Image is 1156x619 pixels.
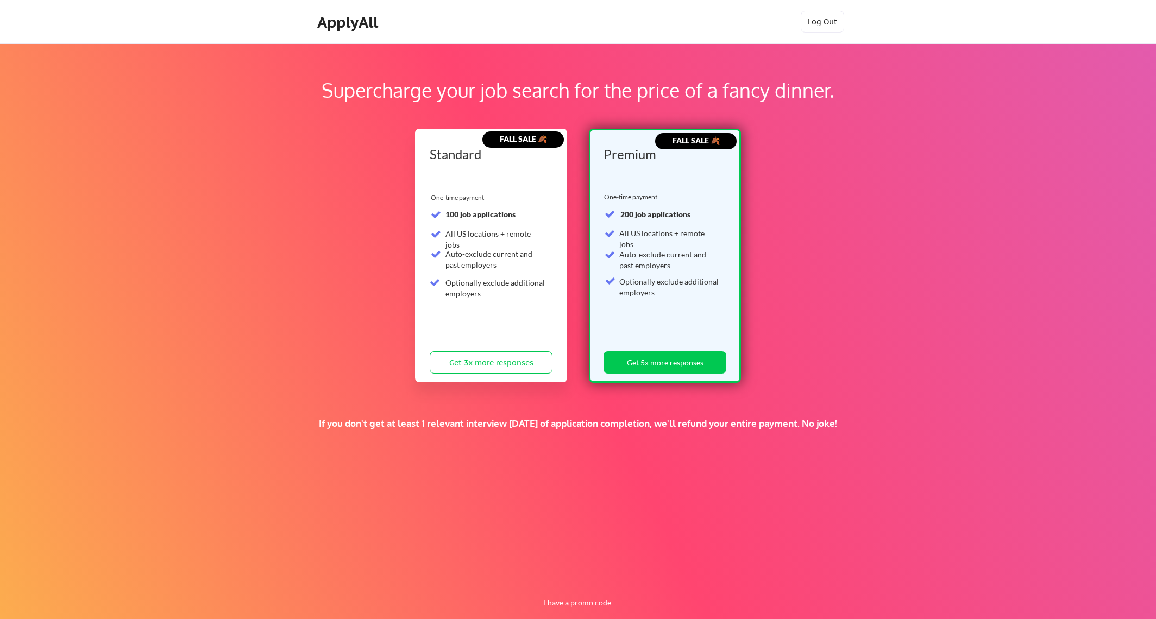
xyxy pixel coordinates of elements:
div: One-time payment [604,193,661,201]
div: Premium [604,148,722,161]
div: ApplyAll [317,13,381,31]
div: Auto-exclude current and past employers [619,249,720,270]
div: Standard [430,148,549,161]
div: Optionally exclude additional employers [619,276,720,298]
button: Get 5x more responses [604,351,726,374]
strong: 200 job applications [620,210,690,219]
div: All US locations + remote jobs [445,229,546,250]
button: Get 3x more responses [430,351,552,374]
div: One-time payment [431,193,487,202]
div: If you don't get at least 1 relevant interview [DATE] of application completion, we'll refund you... [189,418,967,429]
strong: 100 job applications [445,210,516,219]
div: All US locations + remote jobs [619,228,720,249]
button: Log Out [801,11,844,33]
div: Auto-exclude current and past employers [445,249,546,270]
button: I have a promo code [537,596,617,609]
strong: FALL SALE 🍂 [673,136,720,145]
div: Optionally exclude additional employers [445,277,546,299]
div: Supercharge your job search for the price of a fancy dinner. [70,75,1086,105]
strong: FALL SALE 🍂 [500,134,547,143]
